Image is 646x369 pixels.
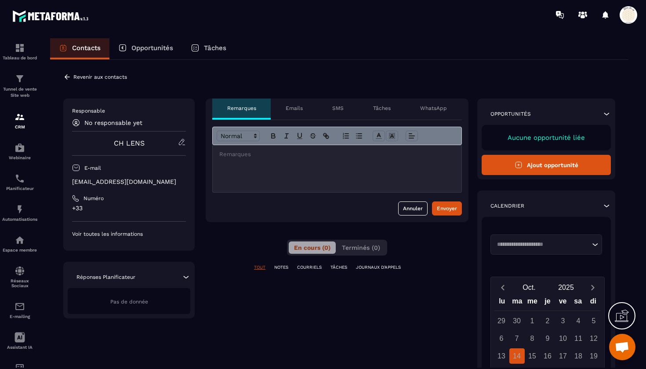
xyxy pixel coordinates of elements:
[182,38,235,59] a: Tâches
[2,105,37,136] a: formationformationCRM
[494,240,590,249] input: Search for option
[2,167,37,197] a: schedulerschedulerPlanificateur
[548,280,584,295] button: Open years overlay
[297,264,322,270] p: COURRIELS
[585,295,601,311] div: di
[490,110,531,117] p: Opportunités
[2,124,37,129] p: CRM
[555,331,571,346] div: 10
[2,228,37,259] a: automationsautomationsEspace membre
[494,295,510,311] div: lu
[2,278,37,288] p: Réseaux Sociaux
[494,331,509,346] div: 6
[274,264,288,270] p: NOTES
[83,195,104,202] p: Numéro
[294,244,330,251] span: En cours (0)
[2,197,37,228] a: automationsautomationsAutomatisations
[490,234,602,255] div: Search for option
[490,202,524,209] p: Calendrier
[494,348,509,364] div: 13
[2,136,37,167] a: automationsautomationsWebinaire
[525,313,540,329] div: 1
[586,313,602,329] div: 5
[525,348,540,364] div: 15
[494,281,511,293] button: Previous month
[494,313,509,329] div: 29
[15,301,25,312] img: email
[509,313,525,329] div: 30
[555,348,571,364] div: 17
[525,295,540,311] div: me
[12,8,91,24] img: logo
[15,142,25,153] img: automations
[289,241,336,254] button: En cours (0)
[2,186,37,191] p: Planificateur
[330,264,347,270] p: TÂCHES
[373,105,391,112] p: Tâches
[570,295,586,311] div: sa
[337,241,385,254] button: Terminés (0)
[2,295,37,325] a: emailemailE-mailing
[72,178,186,186] p: [EMAIL_ADDRESS][DOMAIN_NAME]
[555,313,571,329] div: 3
[2,36,37,67] a: formationformationTableau de bord
[540,331,555,346] div: 9
[509,331,525,346] div: 7
[332,105,344,112] p: SMS
[540,348,555,364] div: 16
[420,105,447,112] p: WhatsApp
[84,119,142,126] p: No responsable yet
[15,73,25,84] img: formation
[72,107,186,114] p: Responsable
[584,281,601,293] button: Next month
[509,348,525,364] div: 14
[72,204,186,212] p: +33
[2,248,37,252] p: Espace membre
[2,259,37,295] a: social-networksocial-networkRéseaux Sociaux
[73,74,127,80] p: Revenir aux contacts
[15,266,25,276] img: social-network
[511,280,548,295] button: Open months overlay
[2,67,37,105] a: formationformationTunnel de vente Site web
[482,155,611,175] button: Ajout opportunité
[72,230,186,237] p: Voir toutes les informations
[490,134,602,142] p: Aucune opportunité liée
[15,173,25,184] img: scheduler
[525,331,540,346] div: 8
[586,348,602,364] div: 19
[609,334,635,360] div: Ouvrir le chat
[76,274,135,281] p: Réponses Planificateur
[2,55,37,60] p: Tableau de bord
[2,325,37,356] a: Assistant IA
[555,295,570,311] div: ve
[15,43,25,53] img: formation
[286,105,303,112] p: Emails
[110,299,148,305] span: Pas de donnée
[72,44,101,52] p: Contacts
[540,313,555,329] div: 2
[227,105,256,112] p: Remarques
[204,44,226,52] p: Tâches
[2,155,37,160] p: Webinaire
[50,38,109,59] a: Contacts
[571,313,586,329] div: 4
[84,164,101,172] p: E-mail
[2,314,37,319] p: E-mailing
[356,264,401,270] p: JOURNAUX D'APPELS
[15,112,25,122] img: formation
[2,86,37,99] p: Tunnel de vente Site web
[131,44,173,52] p: Opportunités
[15,204,25,215] img: automations
[254,264,265,270] p: TOUT
[2,345,37,350] p: Assistant IA
[342,244,380,251] span: Terminés (0)
[571,331,586,346] div: 11
[114,139,145,147] a: CH LENS
[571,348,586,364] div: 18
[437,204,457,213] div: Envoyer
[586,331,602,346] div: 12
[540,295,555,311] div: je
[109,38,182,59] a: Opportunités
[2,217,37,222] p: Automatisations
[510,295,525,311] div: ma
